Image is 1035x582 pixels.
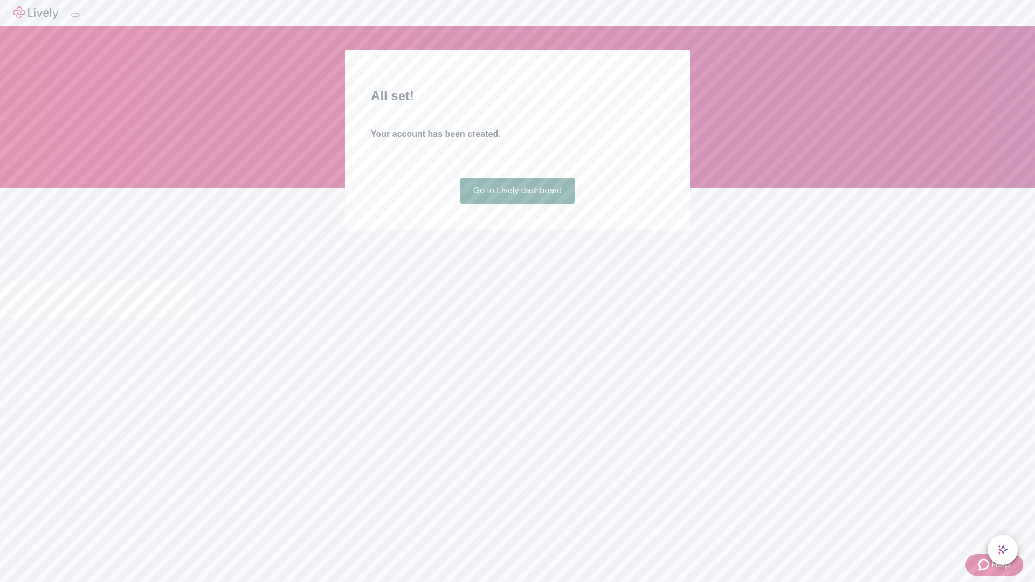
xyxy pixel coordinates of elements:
[978,558,991,571] svg: Zendesk support icon
[371,128,664,141] h4: Your account has been created.
[965,554,1023,576] button: Zendesk support iconHelp
[997,544,1008,555] svg: Lively AI Assistant
[13,6,58,19] img: Lively
[991,558,1010,571] span: Help
[71,13,80,17] button: Log out
[988,535,1018,565] button: chat
[460,178,575,204] a: Go to Lively dashboard
[371,86,664,106] h2: All set!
